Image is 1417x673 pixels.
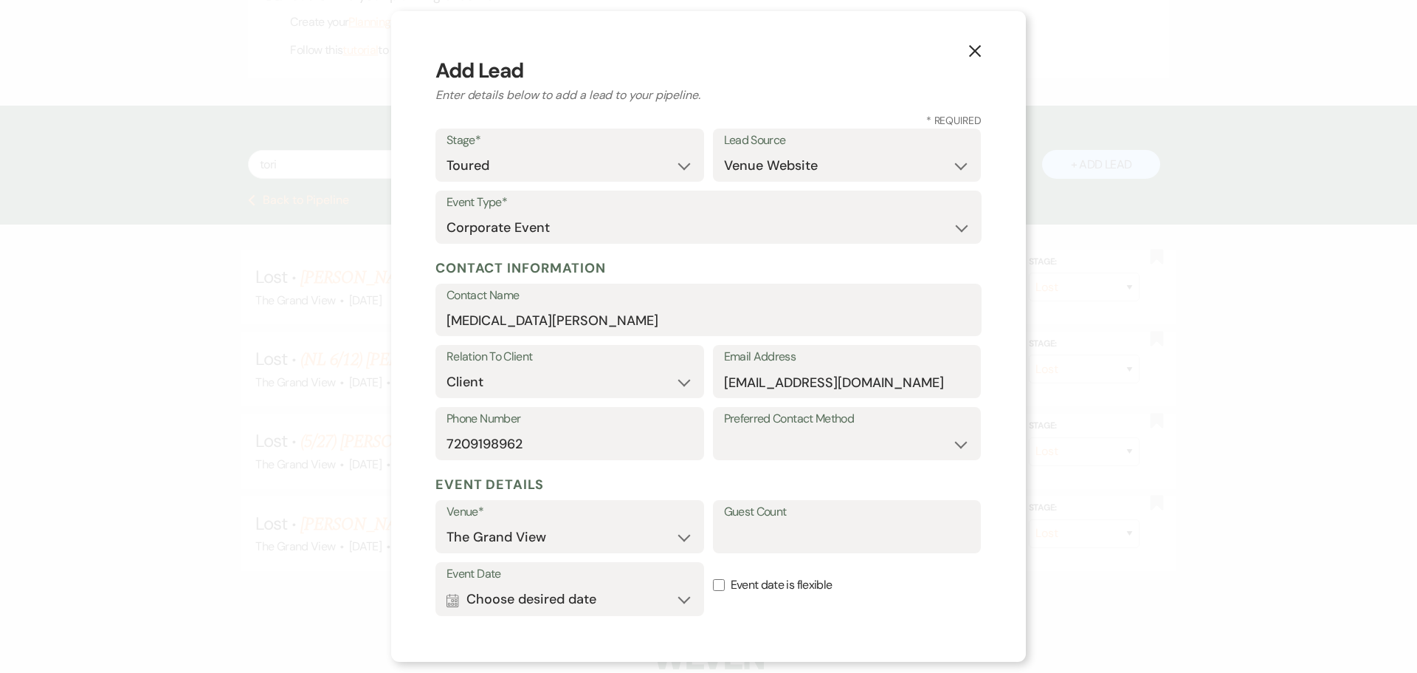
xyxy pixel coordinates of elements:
button: Choose desired date [447,585,693,615]
label: Event date is flexible [713,562,982,609]
input: First and Last Name [447,306,970,335]
label: Preferred Contact Method [724,409,970,430]
label: Relation To Client [447,346,693,368]
label: Email Address [724,346,970,368]
label: Event Date [447,564,693,585]
label: Stage* [447,130,693,151]
input: Event date is flexible [713,579,725,591]
label: Guest Count [724,502,970,523]
label: Contact Name [447,285,970,307]
h2: Enter details below to add a lead to your pipeline. [435,86,982,104]
label: Event Type* [447,192,970,213]
h3: * Required [435,113,982,129]
label: Venue* [447,502,693,523]
label: Lead Source [724,130,970,151]
h3: Add Lead [435,55,982,86]
h5: Event Details [435,474,982,496]
label: Phone Number [447,409,693,430]
h5: Contact Information [435,257,982,279]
